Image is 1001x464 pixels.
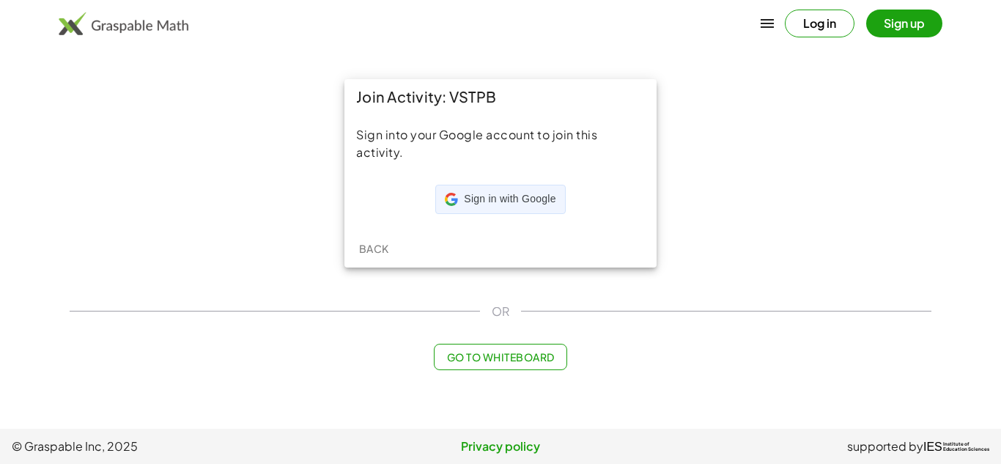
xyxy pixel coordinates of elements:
span: OR [492,303,509,320]
a: Privacy policy [338,438,664,455]
button: Log in [785,10,854,37]
button: Back [350,235,397,262]
span: IES [923,440,942,454]
button: Sign up [866,10,942,37]
span: supported by [847,438,923,455]
span: Sign in with Google [464,192,555,207]
div: Join Activity: VSTPB [344,79,657,114]
button: Go to Whiteboard [434,344,566,370]
span: Go to Whiteboard [446,350,554,364]
a: IESInstitute ofEducation Sciences [923,438,989,455]
span: © Graspable Inc, 2025 [12,438,338,455]
span: Institute of Education Sciences [943,442,989,452]
span: Back [358,242,388,255]
div: Sign into your Google account to join this activity. [356,126,645,161]
div: Sign in with Google [435,185,565,214]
